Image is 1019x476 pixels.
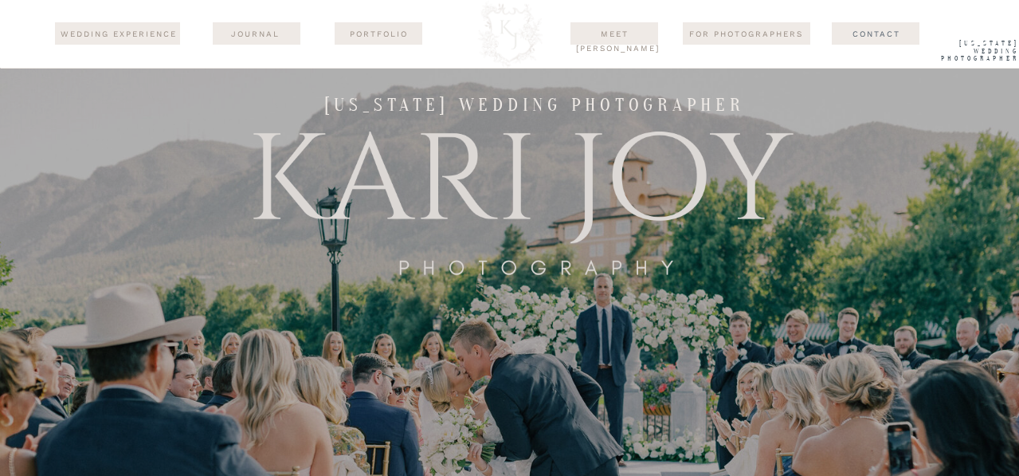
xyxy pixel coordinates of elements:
[576,27,653,40] a: Meet [PERSON_NAME]
[315,94,755,112] h1: [US_STATE] wedding photographer
[340,27,417,40] a: Portfolio
[821,27,932,40] a: Contact
[683,27,810,40] a: For Photographers
[217,27,294,40] a: journal
[916,40,1019,67] a: [US_STATE] WEdding Photographer
[59,27,179,41] a: wedding experience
